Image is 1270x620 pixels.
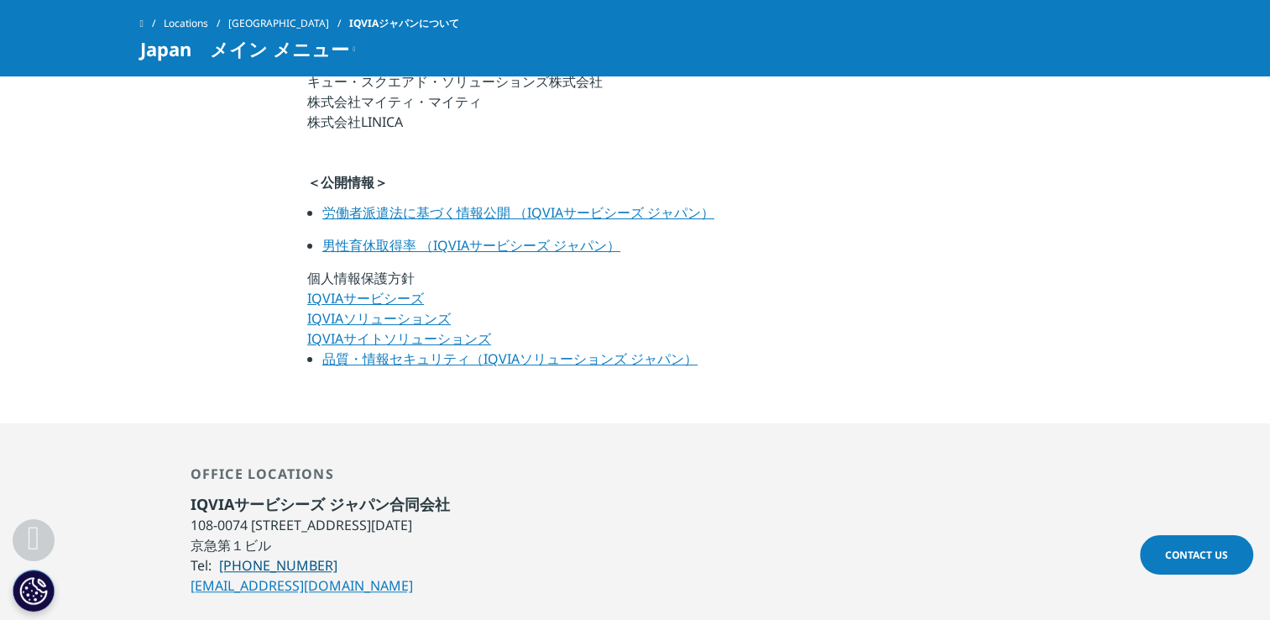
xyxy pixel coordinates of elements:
[191,494,450,514] span: IQVIAサービシーズ ジャパン合同会社
[191,515,450,535] li: 108-0074 [STREET_ADDRESS][DATE]
[322,236,620,255] a: 男性育休取得率 （IQVIAサービシーズ ジャパン）
[307,329,491,348] a: IQVIAサイトソリューションズ
[307,309,451,328] a: IQVIAソリューションズ
[219,556,337,575] a: [PHONE_NUMBER]
[191,556,212,575] span: Tel:
[228,8,349,39] a: [GEOGRAPHIC_DATA]
[191,576,413,595] a: [EMAIL_ADDRESS][DOMAIN_NAME]
[140,39,349,59] span: Japan メイン メニュー
[322,203,714,222] a: 労働者派遣法に基づく情報公開 （IQVIAサービシーズ ジャパン）
[164,8,228,39] a: Locations
[1165,548,1228,562] span: Contact Us
[349,8,459,39] span: IQVIAジャパンについて
[1140,535,1253,575] a: Contact Us
[191,465,450,494] div: Office locations
[191,535,450,555] li: 京急第１ビル
[322,349,698,368] a: 品質・情報セキュリティ（IQVIAソリューションズ ジャパン）
[13,570,55,612] button: Cookie 設定
[307,173,388,192] strong: ＜公開情報＞
[307,11,963,142] p: IQVIA サイトソリューションズ ジャパン合同会社 株式会社アプロ・ドットコム キュー・スクエアド・ソリューションズ株式会社 株式会社マイティ・マイティ 株式会社LINICA
[307,289,424,307] a: IQVIAサービシーズ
